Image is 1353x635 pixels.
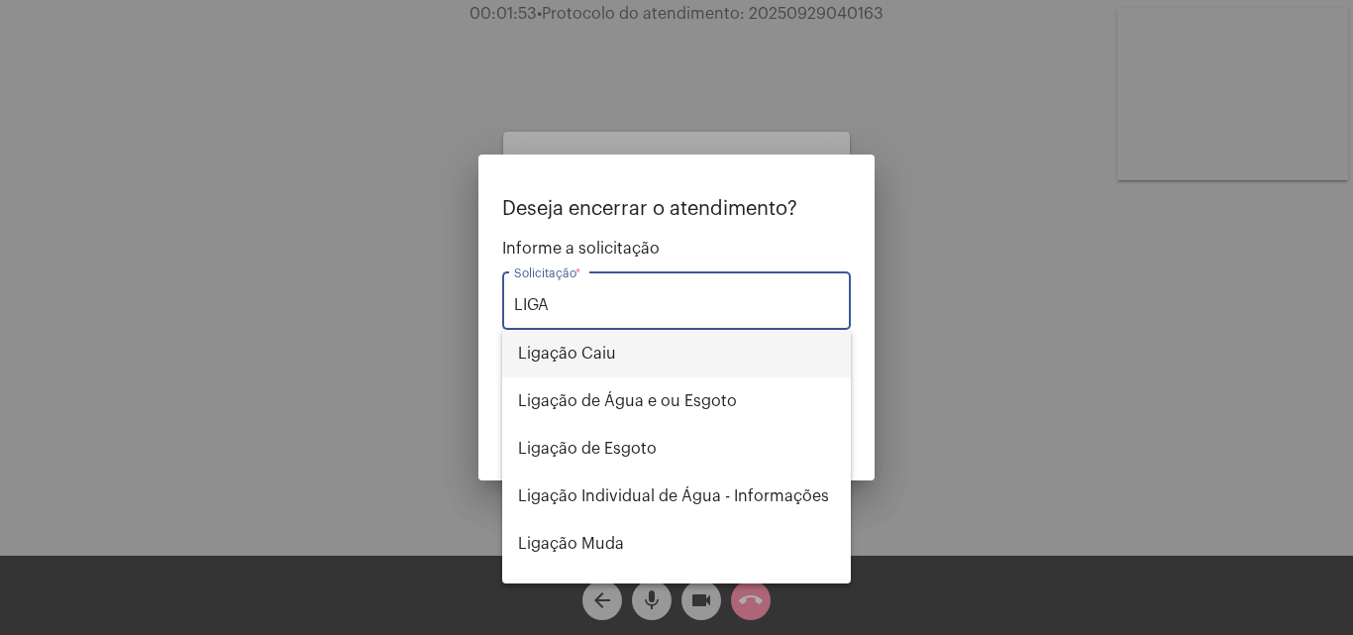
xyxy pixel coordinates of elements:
[518,425,835,473] span: Ligação de Esgoto
[514,296,839,314] input: Buscar solicitação
[518,568,835,615] span: Religação (informações sobre)
[518,377,835,425] span: Ligação de Água e ou Esgoto
[502,198,851,220] p: Deseja encerrar o atendimento?
[518,520,835,568] span: Ligação Muda
[518,473,835,520] span: Ligação Individual de Água - Informações
[502,240,851,258] span: Informe a solicitação
[518,330,835,377] span: Ligação Caiu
